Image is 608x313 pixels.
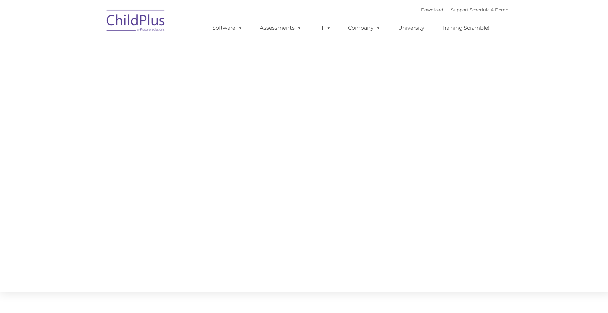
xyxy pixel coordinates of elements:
[311,21,336,34] a: IT
[205,21,248,34] a: Software
[433,21,495,34] a: Training Scramble!!
[419,7,505,12] font: |
[252,21,307,34] a: Assessments
[103,5,168,38] img: ChildPlus by Procare Solutions
[467,7,505,12] a: Schedule A Demo
[419,7,441,12] a: Download
[449,7,466,12] a: Support
[340,21,385,34] a: Company
[389,21,428,34] a: University
[108,53,219,73] span: CONTACT US
[108,80,485,94] span: Whether you want a personalized demo of the software, looking for answers, interested in training...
